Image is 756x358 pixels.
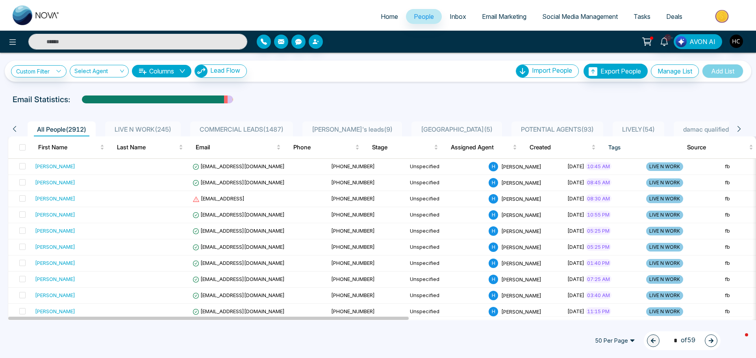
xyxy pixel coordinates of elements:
[35,178,75,186] div: [PERSON_NAME]
[501,228,541,234] span: [PERSON_NAME]
[35,243,75,251] div: [PERSON_NAME]
[658,9,690,24] a: Deals
[501,211,541,218] span: [PERSON_NAME]
[584,64,648,79] button: Export People
[331,228,375,234] span: [PHONE_NUMBER]
[331,244,375,250] span: [PHONE_NUMBER]
[193,276,285,282] span: [EMAIL_ADDRESS][DOMAIN_NAME]
[111,136,189,158] th: Last Name
[13,6,60,25] img: Nova CRM Logo
[191,64,247,78] a: Lead FlowLead Flow
[567,163,584,169] span: [DATE]
[489,194,498,204] span: H
[451,143,511,152] span: Assigned Agent
[331,292,375,298] span: [PHONE_NUMBER]
[501,163,541,169] span: [PERSON_NAME]
[501,195,541,202] span: [PERSON_NAME]
[646,162,683,171] span: LIVE N WORK
[602,136,681,158] th: Tags
[193,163,285,169] span: [EMAIL_ADDRESS][DOMAIN_NAME]
[567,292,584,298] span: [DATE]
[567,228,584,234] span: [DATE]
[646,275,683,284] span: LIVE N WORK
[586,259,611,267] span: 01:40 PM
[331,163,375,169] span: [PHONE_NUMBER]
[35,259,75,267] div: [PERSON_NAME]
[407,272,485,288] td: Unspecified
[542,13,618,20] span: Social Media Management
[586,178,611,186] span: 08:45 AM
[664,34,671,41] span: 10+
[407,304,485,320] td: Unspecified
[651,64,699,78] button: Manage List
[35,162,75,170] div: [PERSON_NAME]
[117,143,177,152] span: Last Name
[687,143,747,152] span: Source
[489,291,498,300] span: H
[210,66,240,74] span: Lead Flow
[406,9,442,24] a: People
[518,125,597,133] span: POTENTIAL AGENTS ( 93 )
[619,125,658,133] span: LIVELY ( 54 )
[626,9,658,24] a: Tasks
[196,143,275,152] span: Email
[407,255,485,272] td: Unspecified
[193,195,245,202] span: [EMAIL_ADDRESS]
[646,211,683,219] span: LIVE N WORK
[35,275,75,283] div: [PERSON_NAME]
[646,178,683,187] span: LIVE N WORK
[567,195,584,202] span: [DATE]
[523,136,602,158] th: Created
[331,276,375,282] span: [PHONE_NUMBER]
[189,136,287,158] th: Email
[482,13,526,20] span: Email Marketing
[407,239,485,255] td: Unspecified
[567,276,584,282] span: [DATE]
[489,162,498,171] span: H
[34,125,89,133] span: All People ( 2912 )
[489,242,498,252] span: H
[567,308,584,314] span: [DATE]
[680,125,749,133] span: damac qualified ( 103 )
[331,308,375,314] span: [PHONE_NUMBER]
[501,260,541,266] span: [PERSON_NAME]
[586,162,611,170] span: 10:45 AM
[489,226,498,236] span: H
[655,34,674,48] a: 10+
[634,13,650,20] span: Tasks
[418,125,496,133] span: [GEOGRAPHIC_DATA] ( 5 )
[489,307,498,316] span: H
[646,291,683,300] span: LIVE N WORK
[646,307,683,316] span: LIVE N WORK
[35,211,75,218] div: [PERSON_NAME]
[474,9,534,24] a: Email Marketing
[676,36,687,47] img: Lead Flow
[586,195,611,202] span: 08:30 AM
[567,211,584,218] span: [DATE]
[729,331,748,350] iframe: Intercom live chat
[646,259,683,268] span: LIVE N WORK
[193,292,285,298] span: [EMAIL_ADDRESS][DOMAIN_NAME]
[331,195,375,202] span: [PHONE_NUMBER]
[589,334,641,347] span: 50 Per Page
[407,191,485,207] td: Unspecified
[489,275,498,284] span: H
[534,9,626,24] a: Social Media Management
[193,179,285,185] span: [EMAIL_ADDRESS][DOMAIN_NAME]
[132,65,191,77] button: Columnsdown
[35,227,75,235] div: [PERSON_NAME]
[111,125,174,133] span: LIVE N WORK ( 245 )
[195,64,247,78] button: Lead Flow
[366,136,445,158] th: Stage
[35,195,75,202] div: [PERSON_NAME]
[38,143,98,152] span: First Name
[407,175,485,191] td: Unspecified
[694,7,751,25] img: Market-place.gif
[489,210,498,220] span: H
[11,65,67,77] a: Custom Filter
[532,66,572,74] span: Import People
[489,259,498,268] span: H
[586,227,611,235] span: 05:25 PM
[530,143,590,152] span: Created
[196,125,287,133] span: COMMERCIAL LEADS ( 1487 )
